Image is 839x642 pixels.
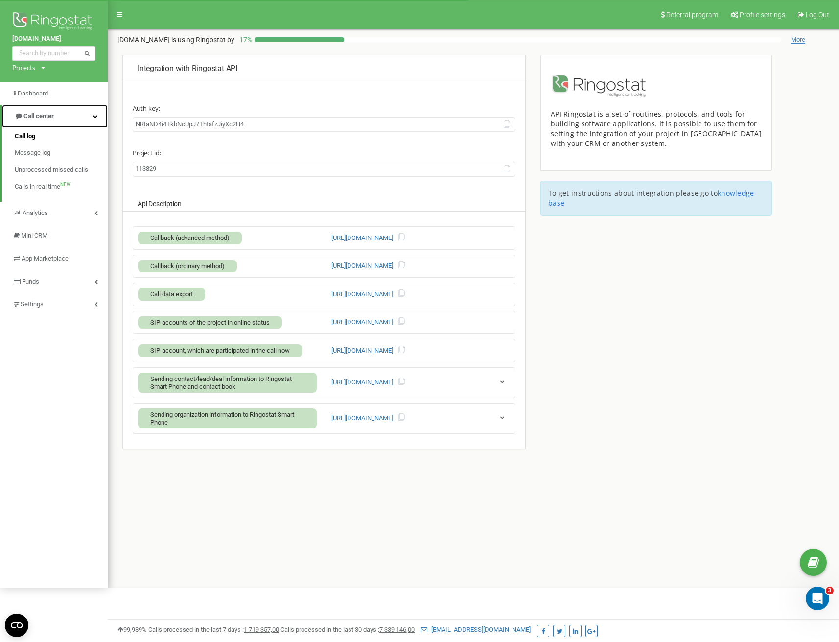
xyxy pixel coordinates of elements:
p: Integration with Ringostat API [138,63,511,74]
span: Funds [22,278,39,285]
span: Analytics [23,209,48,216]
a: [URL][DOMAIN_NAME] [331,414,393,423]
div: API Ringostat is a set of routines, protocols, and tools for building software applications. It i... [551,109,762,148]
a: [DOMAIN_NAME] [12,34,95,44]
span: SIP-accounts of the project in online status [150,319,270,326]
a: [URL][DOMAIN_NAME] [331,234,393,243]
p: To get instructions about integration please go to [548,189,764,208]
a: [URL][DOMAIN_NAME] [331,378,393,387]
span: Callback (ordinary method) [150,262,225,270]
a: Call center [2,105,108,128]
label: Project id: [133,142,515,159]
a: Call log [15,128,108,145]
div: Projects [12,63,35,72]
span: Unprocessed missed calls [15,166,88,175]
img: image [551,75,650,97]
span: Sending organization information to Ringostat Smart Phone [150,411,294,426]
span: Referral program [666,11,718,19]
p: 17 % [234,35,255,45]
span: Dashboard [18,90,48,97]
span: Call center [23,112,54,119]
a: Message log [15,144,108,162]
span: Call data export [150,290,193,298]
span: More [791,36,805,44]
a: [URL][DOMAIN_NAME] [331,290,393,299]
a: [URL][DOMAIN_NAME] [331,346,393,356]
button: Open CMP widget [5,614,28,637]
span: is using Ringostat by [171,36,234,44]
span: App Marketplace [22,255,69,262]
span: SIP-account, which are participated in the call now [150,347,290,354]
span: Calls in real time [15,182,60,191]
span: Api Description [138,200,182,208]
span: Profile settings [740,11,785,19]
span: Sending contact/lead/deal information to Ringostat Smart Phone and contact book [150,375,292,390]
a: Unprocessed missed calls [15,162,108,179]
span: Mini CRM [21,232,47,239]
a: [URL][DOMAIN_NAME] [331,262,393,271]
a: knowledge base [548,189,754,208]
span: Log Out [806,11,829,19]
span: Callback (advanced method) [150,234,230,241]
span: 3 [826,587,834,594]
a: [URL][DOMAIN_NAME] [331,318,393,327]
p: [DOMAIN_NAME] [117,35,234,45]
span: Settings [21,300,44,308]
input: Click on "Generate" button to get auth-key [133,117,515,132]
a: Calls in real timeNEW [15,178,108,195]
img: Ringostat logo [12,10,95,34]
iframe: Intercom live chat [806,587,829,610]
label: Auth-key: [133,97,515,115]
input: Search by number [12,46,95,61]
span: Message log [15,148,50,158]
span: Call log [15,132,35,141]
